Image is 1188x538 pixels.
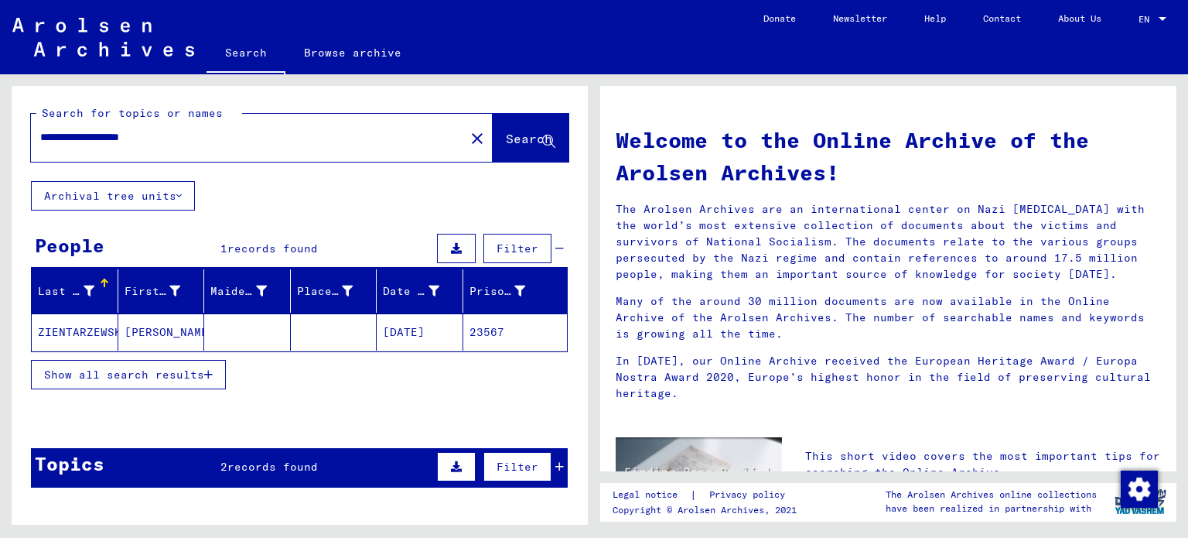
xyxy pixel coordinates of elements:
div: Place of Birth [297,279,377,303]
div: Last Name [38,279,118,303]
span: records found [227,460,318,474]
p: The Arolsen Archives are an international center on Nazi [MEDICAL_DATA] with the world’s most ext... [616,201,1161,283]
span: EN [1138,14,1156,25]
mat-cell: [PERSON_NAME] [118,314,205,351]
span: Filter [497,242,538,255]
button: Show all search results [31,360,226,389]
mat-label: Search for topics or names [42,106,223,120]
span: Search [506,131,552,146]
div: Prisoner # [469,279,549,303]
img: Change consent [1121,471,1158,508]
div: Maiden Name [210,283,267,300]
span: 2 [220,460,227,474]
mat-header-cell: Last Name [32,269,118,313]
button: Search [493,114,568,162]
span: 1 [220,242,227,255]
img: yv_logo.png [1111,482,1169,521]
mat-cell: 23567 [463,314,568,351]
div: Prisoner # [469,283,526,300]
mat-cell: [DATE] [377,314,463,351]
mat-header-cell: Maiden Name [204,269,291,313]
div: Date of Birth [383,283,439,300]
a: Privacy policy [697,487,804,503]
span: Show all search results [44,368,204,382]
p: Copyright © Arolsen Archives, 2021 [613,503,804,517]
p: have been realized in partnership with [886,502,1097,516]
div: Date of Birth [383,279,463,303]
a: Search [207,34,285,74]
img: Arolsen_neg.svg [12,18,194,57]
p: This short video covers the most important tips for searching the Online Archive. [805,448,1161,481]
div: Last Name [38,283,94,300]
p: Many of the around 30 million documents are now available in the Online Archive of the Arolsen Ar... [616,293,1161,342]
div: Topics [35,450,104,478]
div: Maiden Name [210,279,290,303]
div: First Name [125,283,181,300]
mat-header-cell: Place of Birth [291,269,377,313]
button: Clear [462,122,493,153]
span: Filter [497,460,538,474]
button: Archival tree units [31,181,195,211]
img: video.jpg [616,437,782,528]
div: | [613,487,804,503]
mat-header-cell: Prisoner # [463,269,568,313]
h1: Welcome to the Online Archive of the Arolsen Archives! [616,124,1161,189]
mat-header-cell: Date of Birth [377,269,463,313]
span: records found [227,242,318,255]
button: Filter [483,234,551,263]
mat-icon: close [468,129,486,148]
div: People [35,231,104,259]
button: Filter [483,452,551,481]
a: Legal notice [613,487,690,503]
a: Browse archive [285,34,420,71]
p: In [DATE], our Online Archive received the European Heritage Award / Europa Nostra Award 2020, Eu... [616,353,1161,402]
div: Place of Birth [297,283,353,300]
mat-header-cell: First Name [118,269,205,313]
div: First Name [125,279,204,303]
mat-cell: ZIENTARZEWSKI [32,314,118,351]
p: The Arolsen Archives online collections [886,488,1097,502]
